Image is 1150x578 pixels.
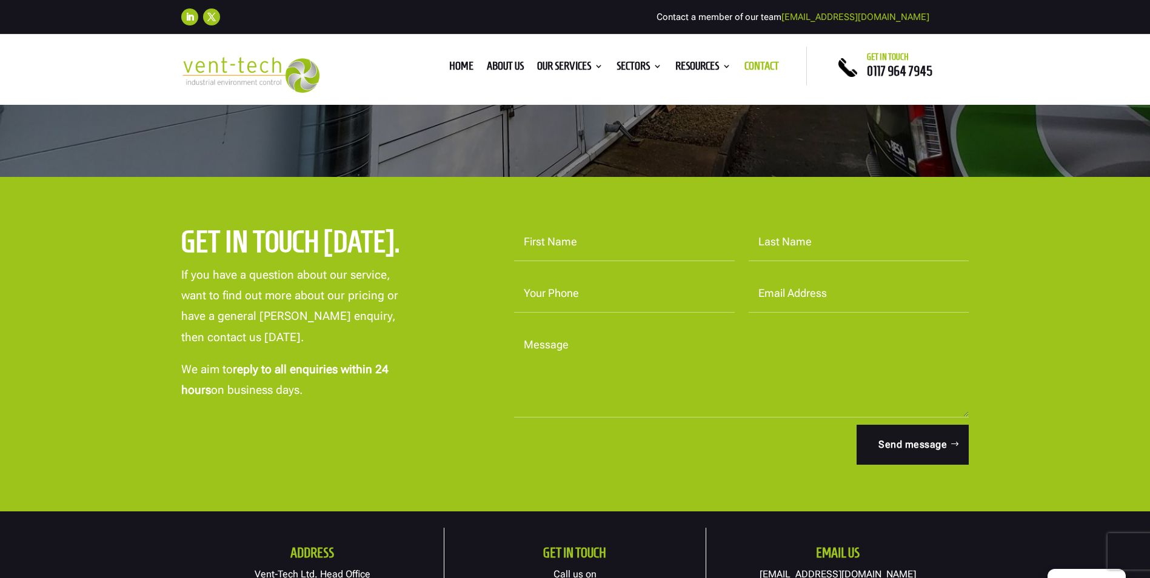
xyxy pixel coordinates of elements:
[181,57,320,93] img: 2023-09-27T08_35_16.549ZVENT-TECH---Clear-background
[857,425,969,465] button: Send message
[744,62,779,75] a: Contact
[657,12,929,22] span: Contact a member of our team
[537,62,603,75] a: Our Services
[706,546,969,566] h2: Email us
[781,12,929,22] a: [EMAIL_ADDRESS][DOMAIN_NAME]
[514,224,735,261] input: First Name
[181,362,389,397] strong: reply to all enquiries within 24 hours
[749,275,969,313] input: Email Address
[181,8,198,25] a: Follow on LinkedIn
[444,546,706,566] h2: Get in touch
[449,62,473,75] a: Home
[181,362,233,376] span: We aim to
[675,62,731,75] a: Resources
[211,383,303,397] span: on business days.
[181,224,434,266] h2: Get in touch [DATE].
[749,224,969,261] input: Last Name
[514,275,735,313] input: Your Phone
[181,546,444,566] h2: Address
[181,268,398,344] span: If you have a question about our service, want to find out more about our pricing or have a gener...
[487,62,524,75] a: About us
[617,62,662,75] a: Sectors
[203,8,220,25] a: Follow on X
[867,52,909,62] span: Get in touch
[867,64,932,78] a: 0117 964 7945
